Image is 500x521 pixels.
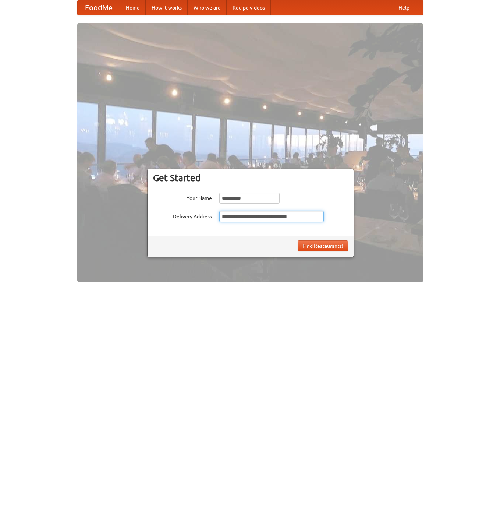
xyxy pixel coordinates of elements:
a: Recipe videos [227,0,271,15]
a: Home [120,0,146,15]
a: FoodMe [78,0,120,15]
h3: Get Started [153,172,348,183]
label: Your Name [153,193,212,202]
button: Find Restaurants! [298,240,348,251]
a: Who we are [188,0,227,15]
a: Help [393,0,415,15]
a: How it works [146,0,188,15]
label: Delivery Address [153,211,212,220]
